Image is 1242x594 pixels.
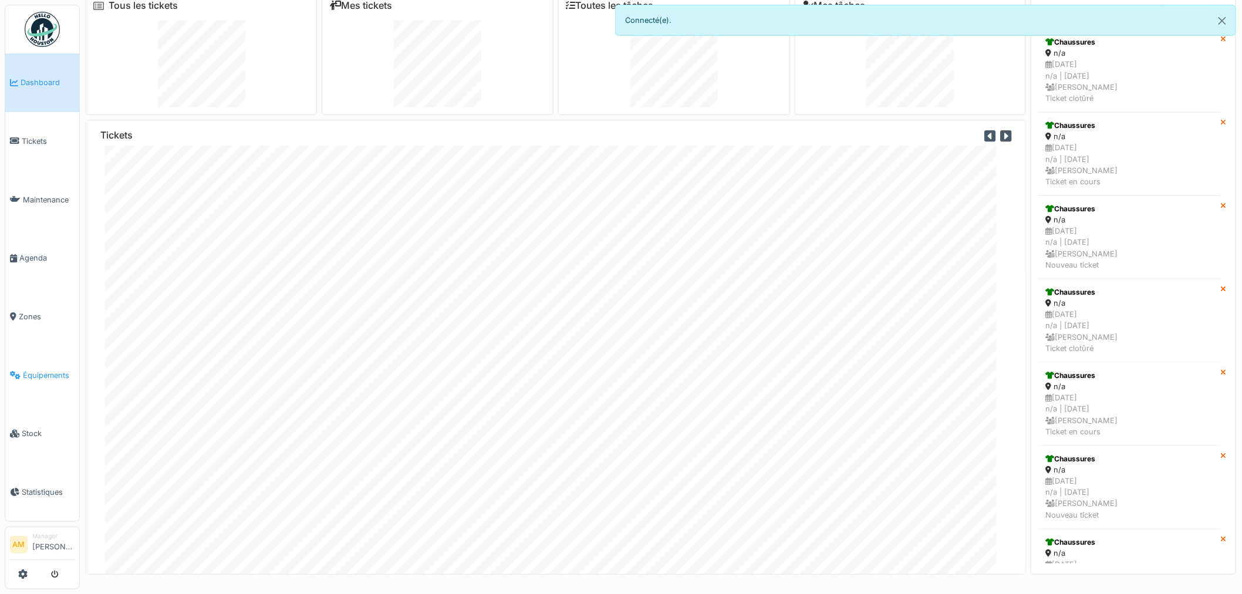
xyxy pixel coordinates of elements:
div: [DATE] n/a | [DATE] [PERSON_NAME] Nouveau ticket [1046,225,1213,271]
div: Chaussures [1046,287,1213,298]
a: Équipements [5,346,79,404]
div: [DATE] n/a | [DATE] [PERSON_NAME] Ticket clotûré [1046,309,1213,354]
div: [DATE] n/a | [DATE] [PERSON_NAME] Nouveau ticket [1046,475,1213,521]
div: Chaussures [1046,537,1213,548]
div: n/a [1046,131,1213,142]
a: Agenda [5,229,79,288]
a: Tickets [5,112,79,171]
div: n/a [1046,548,1213,559]
span: Zones [19,311,75,322]
img: Badge_color-CXgf-gQk.svg [25,12,60,47]
li: [PERSON_NAME] [32,532,75,557]
span: Maintenance [23,194,75,205]
span: Statistiques [22,487,75,498]
span: Agenda [19,252,75,264]
a: Chaussures n/a [DATE]n/a | [DATE] [PERSON_NAME]Nouveau ticket [1038,446,1221,529]
a: Chaussures n/a [DATE]n/a | [DATE] [PERSON_NAME]Ticket en cours [1038,362,1221,446]
div: Chaussures [1046,370,1213,381]
a: Statistiques [5,463,79,522]
span: Équipements [23,370,75,381]
div: n/a [1046,381,1213,392]
div: [DATE] n/a | [DATE] [PERSON_NAME] Ticket en cours [1046,392,1213,437]
div: Chaussures [1046,37,1213,48]
span: Dashboard [21,77,75,88]
a: Zones [5,288,79,346]
li: AM [10,536,28,553]
div: n/a [1046,214,1213,225]
button: Close [1209,5,1236,36]
span: Tickets [22,136,75,147]
a: Chaussures n/a [DATE]n/a | [DATE] [PERSON_NAME]Ticket clotûré [1038,29,1221,112]
div: n/a [1046,464,1213,475]
div: Connecté(e). [615,5,1236,36]
div: [DATE] n/a | [DATE] [PERSON_NAME] Ticket en cours [1046,142,1213,187]
a: Chaussures n/a [DATE]n/a | [DATE] [PERSON_NAME]Ticket clotûré [1038,279,1221,362]
div: Manager [32,532,75,541]
div: n/a [1046,298,1213,309]
a: Dashboard [5,53,79,112]
a: AM Manager[PERSON_NAME] [10,532,75,560]
span: Stock [22,428,75,439]
a: Chaussures n/a [DATE]n/a | [DATE] [PERSON_NAME]Ticket en cours [1038,112,1221,195]
div: Chaussures [1046,120,1213,131]
div: n/a [1046,48,1213,59]
a: Stock [5,404,79,463]
div: Chaussures [1046,454,1213,464]
div: [DATE] n/a | [DATE] [PERSON_NAME] Ticket clotûré [1046,59,1213,104]
a: Maintenance [5,170,79,229]
div: Chaussures [1046,204,1213,214]
a: Chaussures n/a [DATE]n/a | [DATE] [PERSON_NAME]Nouveau ticket [1038,195,1221,279]
h6: Tickets [100,130,133,141]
